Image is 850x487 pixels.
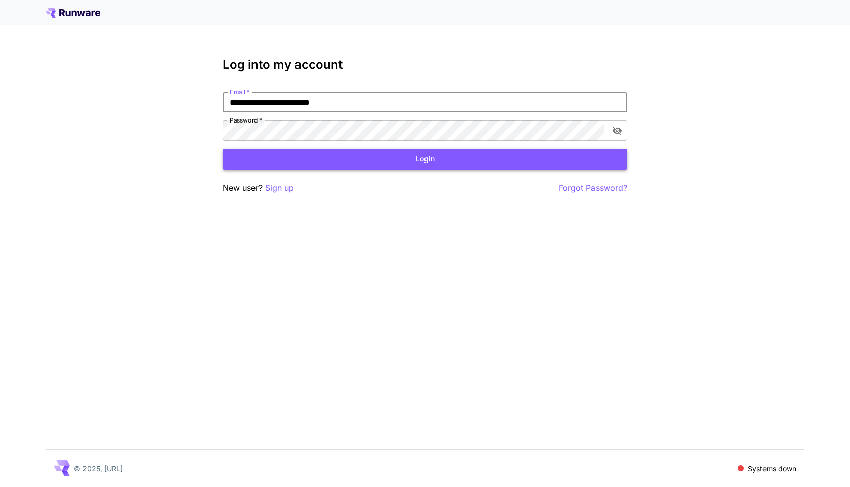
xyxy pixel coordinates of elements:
button: toggle password visibility [608,121,626,140]
label: Password [230,116,262,125]
button: Sign up [265,182,294,194]
button: Forgot Password? [559,182,627,194]
p: New user? [223,182,294,194]
p: © 2025, [URL] [74,463,123,474]
p: Systems down [748,463,796,474]
label: Email [230,88,249,96]
h3: Log into my account [223,58,627,72]
button: Login [223,149,627,170]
